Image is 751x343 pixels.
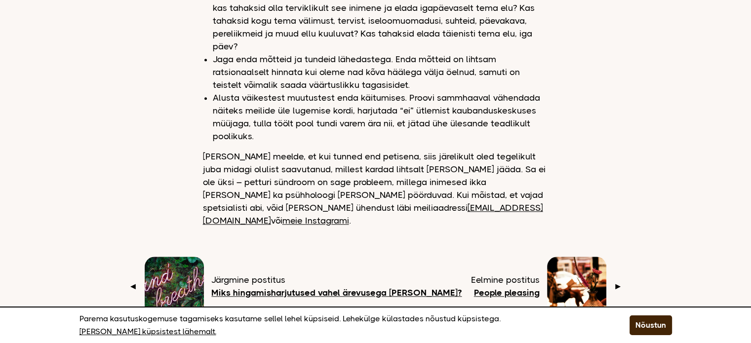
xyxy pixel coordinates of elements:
[630,315,672,335] button: Nõustun
[145,257,204,316] img: Neoonvärvides tekst ütlemas 'And Breathe'
[211,273,462,286] span: Järgmine postitus
[282,216,349,226] a: meie Instagrami
[614,280,623,293] span: ►
[213,53,549,91] li: Jaga enda mõtteid ja tundeid lähedastega. Enda mõtteid on lihtsam ratsionaalselt hinnata kui olem...
[129,257,462,316] a: ◄ Järgmine postitus Miks hingamisharjutused vahel ärevusega [PERSON_NAME]?
[213,91,549,143] li: Alusta väikestest muutustest enda käitumises. Proovi sammhaaval vähendada näiteks meilide üle lug...
[471,273,540,286] span: Eelmine postitus
[203,150,549,227] p: [PERSON_NAME] meelde, et kui tunned end petisena, siis järelikult oled tegelikult juba midagi olu...
[474,288,540,298] b: People pleasing
[79,312,605,338] p: Parema kasutuskogemuse tagamiseks kasutame sellel lehel küpsiseid. Lehekülge külastades nõustud k...
[129,280,138,293] span: ◄
[211,288,462,298] b: Miks hingamisharjutused vahel ärevusega [PERSON_NAME]?
[471,257,623,316] a: Eelmine postitus People pleasing ►
[547,257,606,316] img: Roosad lilled vaasis
[79,325,216,338] a: [PERSON_NAME] küpsistest lähemalt.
